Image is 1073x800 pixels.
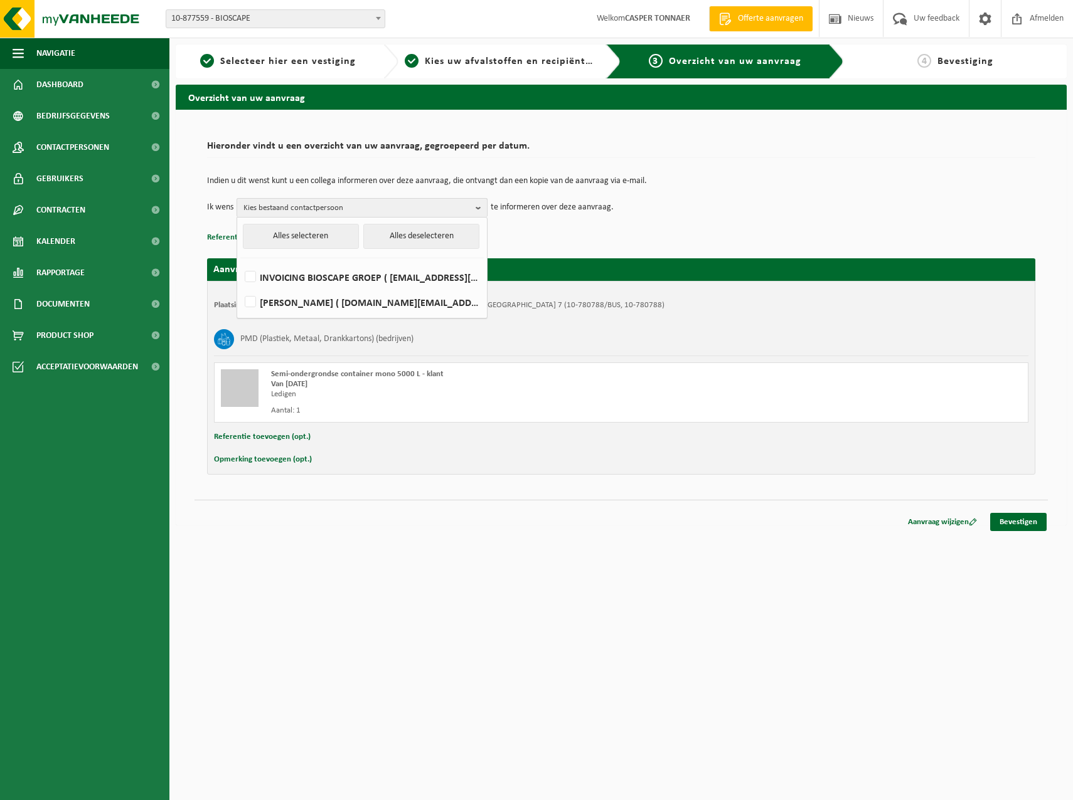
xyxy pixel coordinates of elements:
button: Alles selecteren [243,224,359,249]
strong: Aanvraag voor [DATE] [213,265,307,275]
span: Bedrijfsgegevens [36,100,110,132]
span: Overzicht van uw aanvraag [669,56,801,66]
label: [PERSON_NAME] ( [DOMAIN_NAME][EMAIL_ADDRESS][DOMAIN_NAME] ) [242,293,481,312]
span: Contactpersonen [36,132,109,163]
h2: Hieronder vindt u een overzicht van uw aanvraag, gegroepeerd per datum. [207,141,1035,158]
p: Ik wens [207,198,233,217]
strong: CASPER TONNAER [625,14,690,23]
strong: Plaatsingsadres: [214,301,269,309]
span: Acceptatievoorwaarden [36,351,138,382]
span: Bevestiging [937,56,993,66]
a: Aanvraag wijzigen [899,513,986,531]
span: 10-877559 - BIOSCAPE [166,10,385,28]
strong: Van [DATE] [271,380,307,388]
a: 2Kies uw afvalstoffen en recipiënten [405,54,596,69]
span: 2 [405,54,419,68]
span: Contracten [36,194,85,226]
p: te informeren over deze aanvraag. [491,198,614,217]
span: Navigatie [36,38,75,69]
span: Kies uw afvalstoffen en recipiënten [425,56,597,66]
label: INVOICING BIOSCAPE GROEP ( [EMAIL_ADDRESS][DOMAIN_NAME] ) [242,268,481,287]
span: Rapportage [36,257,85,288]
h2: Overzicht van uw aanvraag [176,85,1067,109]
span: Kalender [36,226,75,257]
a: Bevestigen [990,513,1047,531]
span: Gebruikers [36,163,83,194]
div: Ledigen [271,389,671,399]
span: 3 [649,54,663,68]
span: 4 [917,54,931,68]
h3: PMD (Plastiek, Metaal, Drankkartons) (bedrijven) [240,329,414,349]
a: Offerte aanvragen [709,6,813,31]
div: Aantal: 1 [271,406,671,416]
span: Dashboard [36,69,83,100]
span: 1 [200,54,214,68]
span: Offerte aanvragen [735,13,806,25]
span: Selecteer hier een vestiging [220,56,356,66]
span: Semi-ondergrondse container mono 5000 L - klant [271,370,444,378]
button: Alles deselecteren [363,224,479,249]
span: 10-877559 - BIOSCAPE [166,9,385,28]
button: Referentie toevoegen (opt.) [214,429,311,445]
span: Kies bestaand contactpersoon [243,199,471,218]
button: Opmerking toevoegen (opt.) [214,451,312,468]
button: Kies bestaand contactpersoon [237,198,488,217]
span: Product Shop [36,320,93,351]
button: Referentie toevoegen (opt.) [207,229,304,246]
a: 1Selecteer hier een vestiging [182,54,373,69]
p: Indien u dit wenst kunt u een collega informeren over deze aanvraag, die ontvangt dan een kopie v... [207,177,1035,186]
span: Documenten [36,288,90,320]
